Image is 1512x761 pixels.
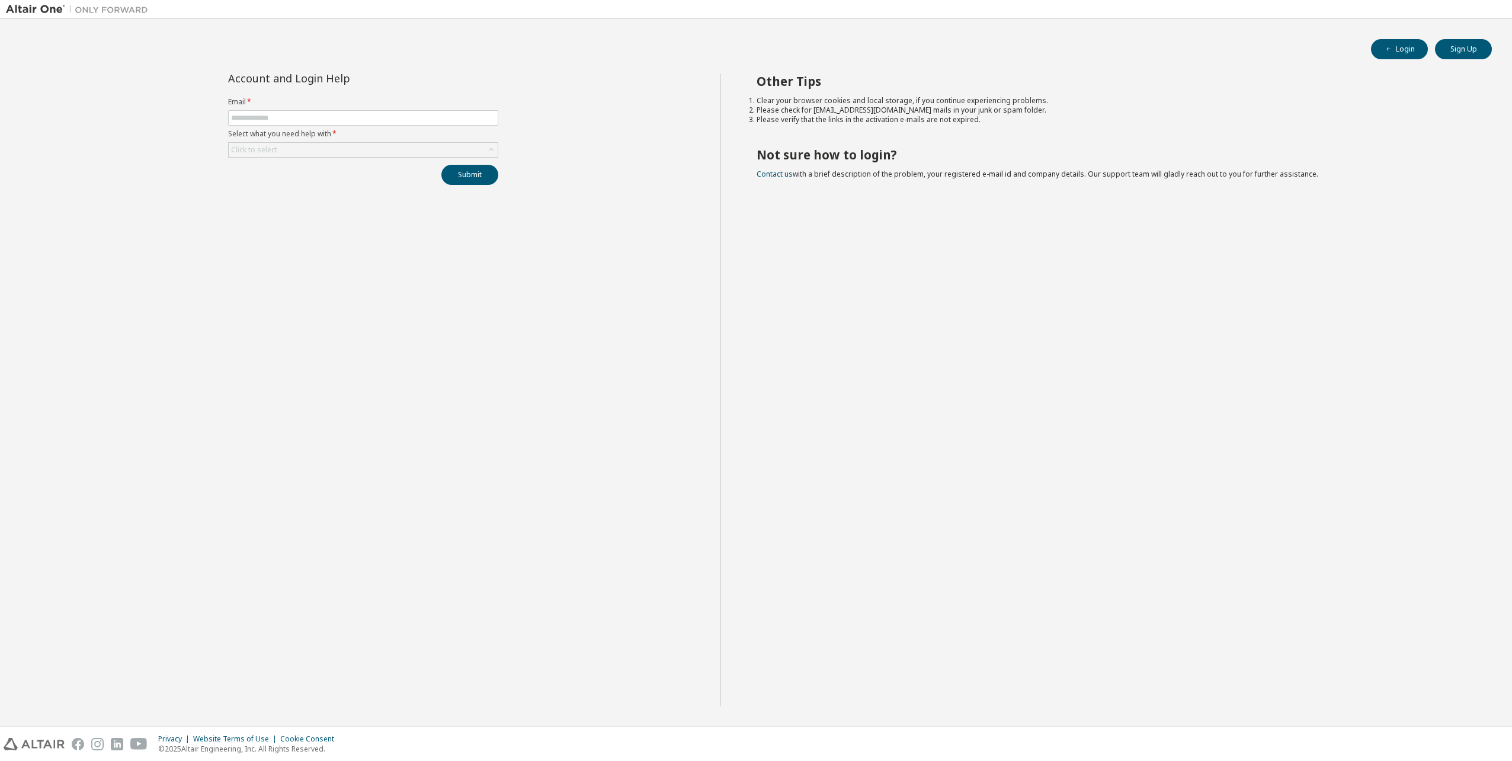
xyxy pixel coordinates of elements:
span: with a brief description of the problem, your registered e-mail id and company details. Our suppo... [757,169,1318,179]
img: altair_logo.svg [4,738,65,750]
h2: Not sure how to login? [757,147,1471,162]
li: Please check for [EMAIL_ADDRESS][DOMAIN_NAME] mails in your junk or spam folder. [757,105,1471,115]
img: youtube.svg [130,738,148,750]
img: facebook.svg [72,738,84,750]
img: Altair One [6,4,154,15]
li: Clear your browser cookies and local storage, if you continue experiencing problems. [757,96,1471,105]
h2: Other Tips [757,73,1471,89]
a: Contact us [757,169,793,179]
p: © 2025 Altair Engineering, Inc. All Rights Reserved. [158,744,341,754]
img: linkedin.svg [111,738,123,750]
img: instagram.svg [91,738,104,750]
div: Account and Login Help [228,73,444,83]
div: Cookie Consent [280,734,341,744]
div: Click to select [231,145,277,155]
div: Click to select [229,143,498,157]
div: Website Terms of Use [193,734,280,744]
button: Login [1371,39,1428,59]
label: Select what you need help with [228,129,498,139]
button: Submit [441,165,498,185]
li: Please verify that the links in the activation e-mails are not expired. [757,115,1471,124]
div: Privacy [158,734,193,744]
button: Sign Up [1435,39,1492,59]
label: Email [228,97,498,107]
